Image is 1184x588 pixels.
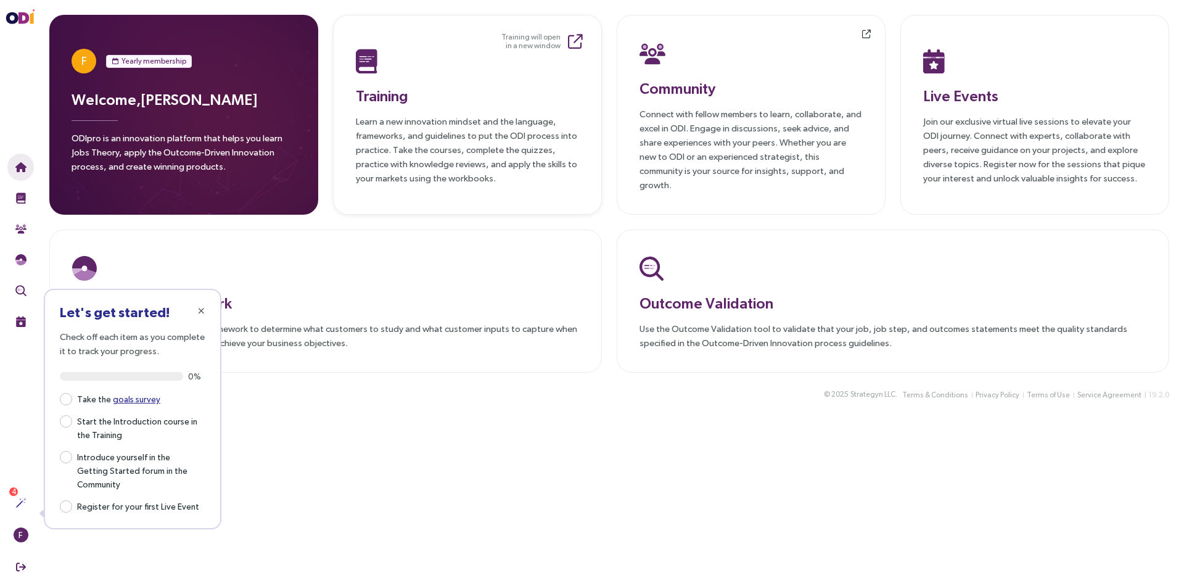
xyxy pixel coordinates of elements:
button: Terms of Use [1026,389,1071,402]
p: ODIpro is an innovation platform that helps you learn Jobs Theory, apply the Outcome-Driven Innov... [72,131,296,181]
h3: Outcome Validation [639,292,1146,314]
button: Privacy Policy [975,389,1020,402]
button: Terms & Conditions [902,389,969,402]
span: Strategyn LLC [850,389,895,400]
p: Learn a new innovation mindset and the language, frameworks, and guidelines to put the ODI proces... [356,114,579,185]
span: Register for your first Live Event [72,499,204,513]
span: Service Agreement [1077,389,1141,401]
button: Community [7,215,34,242]
span: Yearly membership [121,55,186,67]
button: Live Events [7,308,34,335]
span: Start the Introduction course in the Training [72,413,205,442]
img: Live Events [15,316,27,327]
span: 0% [188,372,205,381]
button: Actions [7,489,34,516]
h3: Welcome, [PERSON_NAME] [72,88,296,110]
img: JTBD Needs Framework [15,254,27,265]
img: Outcome Validation [15,285,27,296]
p: Use the Outcome Validation tool to validate that your job, job step, and outcomes statements meet... [639,321,1146,350]
p: Check off each item as you complete it to track your progress. [60,329,205,358]
span: 19.2.0 [1148,391,1169,399]
sup: 4 [9,487,18,496]
img: Training [15,193,27,204]
img: Actions [15,497,27,508]
small: Training will open in a new window [501,33,561,50]
span: Terms & Conditions [902,389,968,401]
span: Take the [72,391,165,406]
p: Join our exclusive virtual live sessions to elevate your ODI journey. Connect with experts, colla... [923,114,1146,185]
span: Privacy Policy [976,389,1019,401]
button: Training [7,184,34,212]
div: © 2025 . [824,388,898,401]
img: Outcome Validation [639,256,664,281]
h3: Let's get started! [60,305,205,320]
img: JTBD Needs Platform [72,256,97,281]
span: F [18,528,23,542]
span: F [81,49,87,73]
img: Community [639,41,665,66]
a: goals survey [113,394,160,404]
h3: Training [356,85,579,107]
button: Sign Out [7,553,34,581]
span: Introduce yourself in the Getting Started forum in the Community [72,449,205,491]
h3: Live Events [923,85,1146,107]
img: Live Events [923,49,945,73]
button: F [7,521,34,549]
button: Service Agreement [1077,389,1142,402]
span: 4 [12,487,16,496]
button: Home [7,154,34,181]
h3: Community [639,77,863,99]
p: Use the Jobs-to-be-Done Needs Framework to determine what customers to study and what customer in... [72,321,579,350]
img: Community [15,223,27,234]
button: Strategyn LLC [850,388,896,401]
span: Terms of Use [1027,389,1070,401]
img: Training [356,49,377,73]
p: Connect with fellow members to learn, collaborate, and excel in ODI. Engage in discussions, seek ... [639,107,863,192]
button: Outcome Validation [7,277,34,304]
h3: JTBD Needs Framework [72,292,579,314]
button: Needs Framework [7,246,34,273]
